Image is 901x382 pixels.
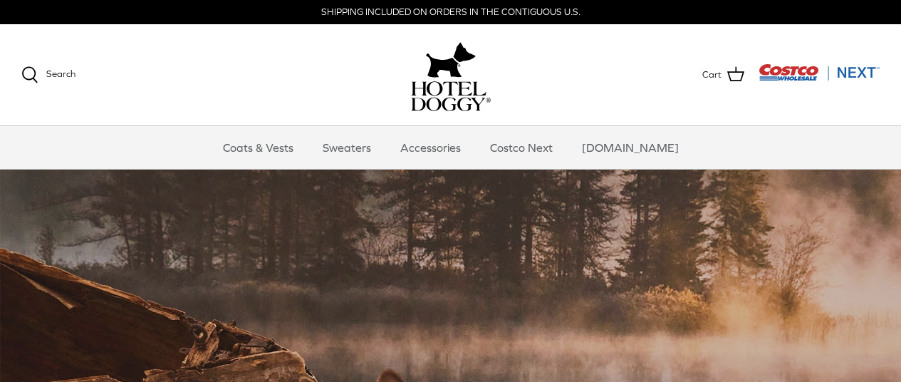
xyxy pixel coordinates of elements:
[477,126,566,169] a: Costco Next
[387,126,474,169] a: Accessories
[411,81,491,111] img: hoteldoggycom
[702,66,744,84] a: Cart
[411,38,491,111] a: hoteldoggy.com hoteldoggycom
[310,126,384,169] a: Sweaters
[569,126,692,169] a: [DOMAIN_NAME]
[210,126,306,169] a: Coats & Vests
[21,66,75,83] a: Search
[702,68,722,83] span: Cart
[759,63,880,81] img: Costco Next
[46,68,75,79] span: Search
[759,73,880,83] a: Visit Costco Next
[426,38,476,81] img: hoteldoggy.com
